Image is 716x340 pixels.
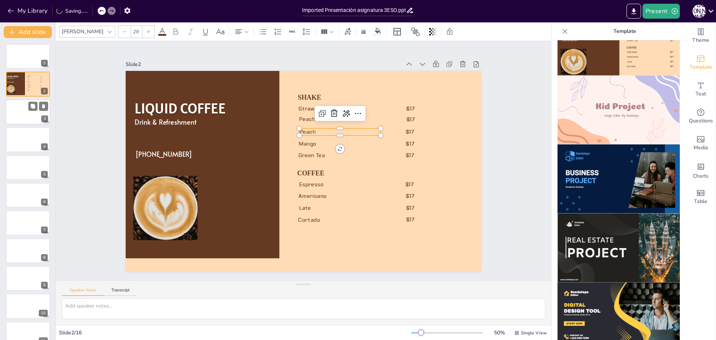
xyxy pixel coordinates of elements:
[60,26,105,37] div: [PERSON_NAME]
[693,172,709,180] span: Charts
[298,193,326,199] span: Americano
[4,26,52,38] button: Add slide
[406,116,415,123] span: $17
[27,80,29,81] span: Mango
[411,27,420,36] span: Position
[27,85,30,86] span: Espresso
[27,88,29,89] span: Late
[558,213,680,283] img: thumb-11.png
[359,26,368,38] div: Border settings
[41,227,48,233] div: 7
[56,7,88,15] div: Saving......
[299,116,315,122] span: Peach
[299,141,316,147] span: Mango
[27,84,31,85] span: COFFEE
[6,72,50,96] div: 2
[6,294,50,318] div: 10
[59,329,411,336] div: Slide 2 / 16
[135,99,226,118] span: LIQUID COFFEE
[693,4,706,19] button: [PERSON_NAME]
[686,130,716,157] div: Add images, graphics, shapes or video
[104,288,137,296] button: Transcript
[28,79,29,80] span: Peach
[126,61,401,68] div: Slide 2
[62,288,104,296] button: Speaker Notes
[405,181,414,188] span: $17
[41,90,42,91] span: $17
[686,103,716,130] div: Get real-time input from your audience
[27,87,31,88] span: Americano
[406,217,414,223] span: $17
[298,106,329,112] span: Strawberry
[27,76,31,77] span: Strawberry
[6,5,51,17] button: My Library
[6,266,50,291] div: 9
[41,88,48,94] div: 2
[521,330,547,336] span: Single View
[6,183,50,208] div: 6
[391,26,403,38] div: Layout
[41,60,48,66] div: 1
[6,155,50,180] div: 5
[695,90,706,98] span: Text
[406,141,414,147] span: $17
[6,127,50,152] div: 4
[298,94,321,101] span: SHAKE
[686,22,716,49] div: Change the overall theme
[694,197,707,206] span: Table
[41,88,42,89] span: $17
[6,44,50,69] div: 1
[406,152,414,159] span: $17
[686,157,716,184] div: Add charts and graphs
[372,28,383,35] div: Background color
[571,22,678,40] p: Template
[319,26,336,38] div: Column Count
[298,217,320,223] span: Cortado
[689,117,713,125] span: Questions
[41,143,48,150] div: 4
[6,238,50,263] div: 8
[39,310,48,316] div: 10
[558,7,680,76] img: thumb-8.png
[41,85,42,86] span: $17
[626,4,641,19] button: Export to PowerPoint
[692,36,709,44] span: Theme
[686,184,716,210] div: Add a table
[27,90,30,91] span: Cortado
[41,87,42,88] span: $17
[406,106,415,112] span: $17
[558,144,680,213] img: thumb-10.png
[302,5,406,16] input: Insert title
[41,199,48,205] div: 6
[299,129,315,135] span: Peach
[7,75,18,78] span: LIQUID COFFEE
[694,144,708,152] span: Media
[27,77,29,78] span: Peach
[6,210,50,235] div: 7
[298,152,325,159] span: Green Tea
[406,129,414,135] span: $17
[690,63,712,71] span: Template
[643,4,680,19] button: Present
[299,181,323,188] span: Espresso
[693,4,706,18] div: [PERSON_NAME]
[6,99,50,125] div: 3
[41,254,48,261] div: 8
[41,115,48,122] div: 3
[297,169,324,177] span: COFFEE
[7,81,14,82] span: [PHONE_NUMBER]
[558,75,680,144] img: thumb-9.png
[7,78,15,79] span: Drink & Refreshment
[135,117,196,127] span: Drink & Refreshment
[39,102,48,110] button: Delete Slide
[41,171,48,178] div: 5
[406,193,414,199] span: $17
[135,149,192,159] span: [PHONE_NUMBER]
[686,76,716,103] div: Add text boxes
[490,329,508,336] div: 50 %
[686,49,716,76] div: Add ready made slides
[342,26,353,38] div: Text effects
[28,102,37,110] button: Duplicate Slide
